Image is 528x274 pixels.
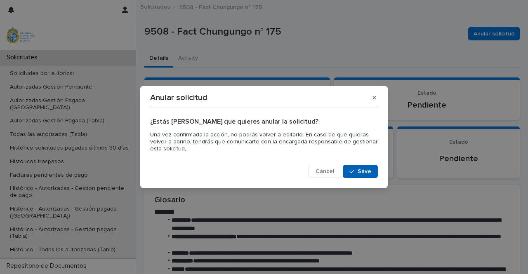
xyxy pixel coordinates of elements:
[358,169,371,174] span: Save
[150,131,378,152] p: Una vez confirmada la acción, no podrás volver a editarlo. En caso de que quieras volver a abrirl...
[316,169,334,174] span: Cancel
[309,165,341,178] button: Cancel
[343,165,378,178] button: Save
[150,93,207,103] p: Anular solicitud
[150,118,378,126] h2: ¿Estás [PERSON_NAME] que quieres anular la solicitud?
